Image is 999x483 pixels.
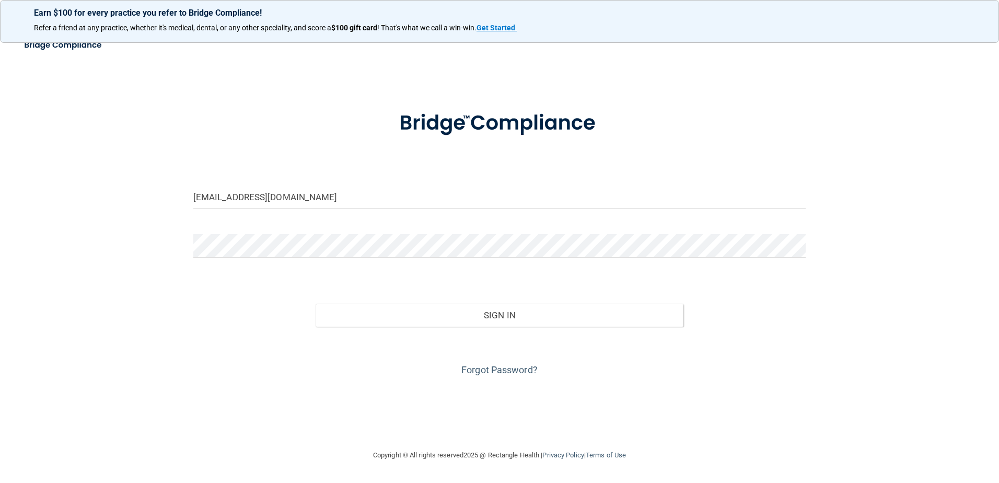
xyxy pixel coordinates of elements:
a: Forgot Password? [461,364,538,375]
span: ! That's what we call a win-win. [377,24,477,32]
strong: Get Started [477,24,515,32]
input: Email [193,185,806,209]
img: bridge_compliance_login_screen.278c3ca4.svg [16,34,112,56]
div: Copyright © All rights reserved 2025 @ Rectangle Health | | [309,439,690,472]
strong: $100 gift card [331,24,377,32]
a: Terms of Use [586,451,626,459]
button: Sign In [316,304,683,327]
p: Earn $100 for every practice you refer to Bridge Compliance! [34,8,965,18]
a: Get Started [477,24,517,32]
img: bridge_compliance_login_screen.278c3ca4.svg [378,96,621,151]
span: Refer a friend at any practice, whether it's medical, dental, or any other speciality, and score a [34,24,331,32]
a: Privacy Policy [542,451,584,459]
